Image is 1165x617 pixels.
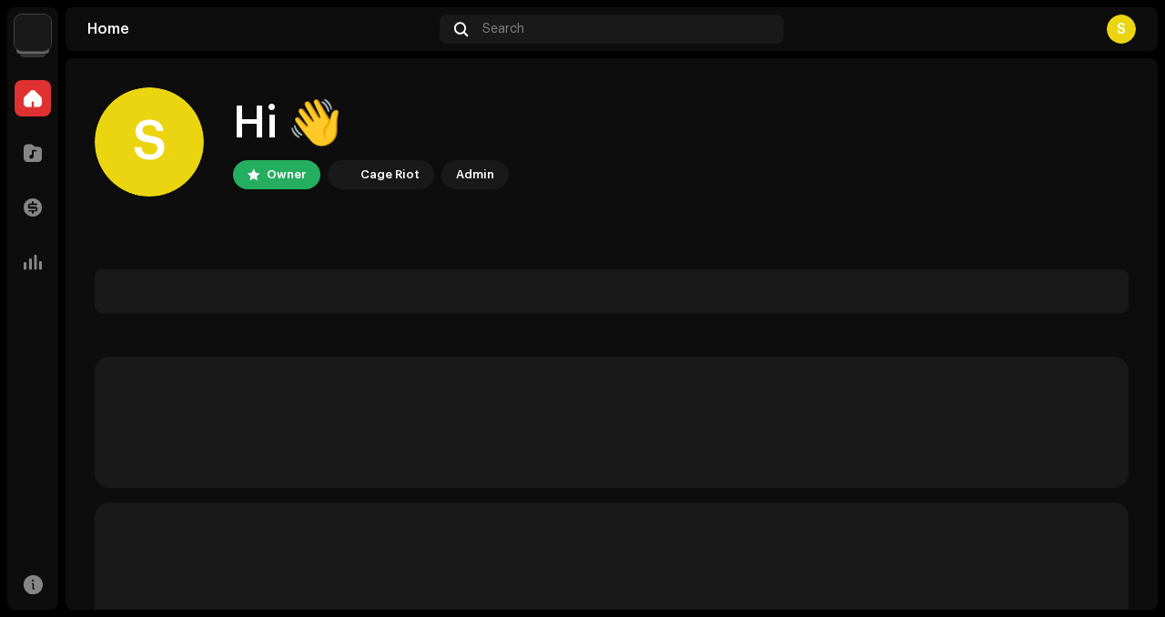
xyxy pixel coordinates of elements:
div: Admin [456,164,494,186]
div: S [95,87,204,197]
div: S [1107,15,1136,44]
div: Home [87,22,432,36]
img: 3bdc119d-ef2f-4d41-acde-c0e9095fc35a [331,164,353,186]
div: Cage Riot [360,164,420,186]
div: Hi 👋 [233,95,509,153]
div: Owner [267,164,306,186]
img: 3bdc119d-ef2f-4d41-acde-c0e9095fc35a [15,15,51,51]
span: Search [482,22,524,36]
